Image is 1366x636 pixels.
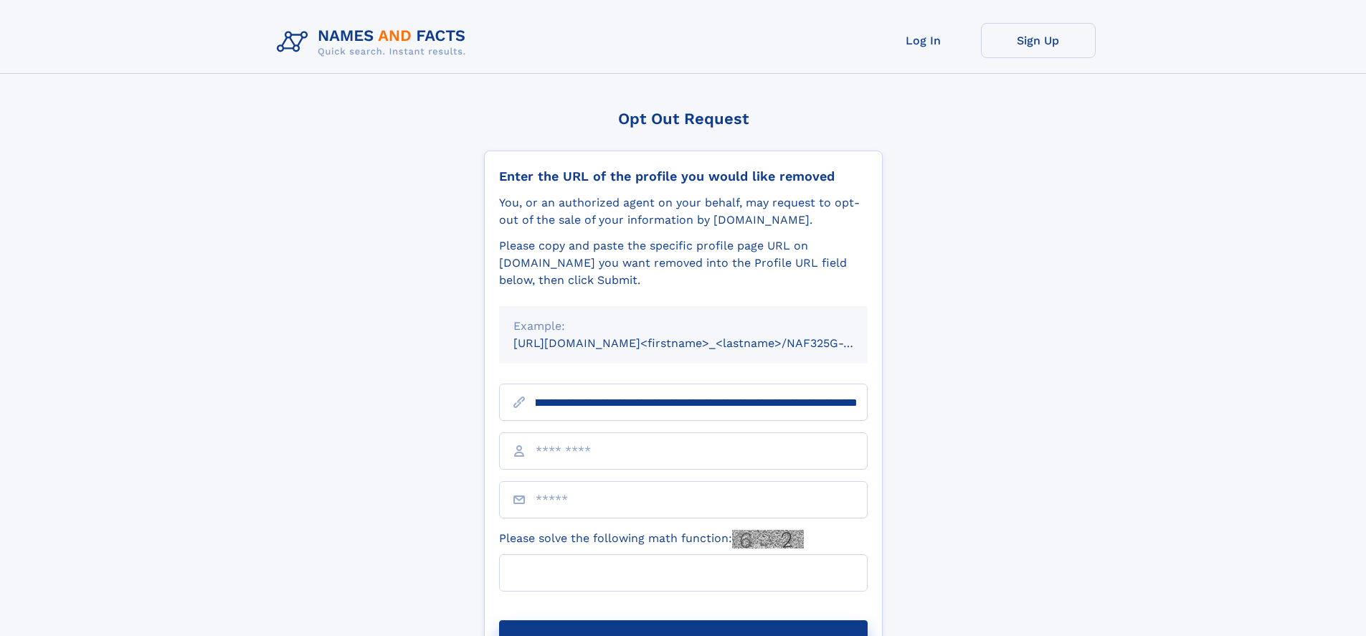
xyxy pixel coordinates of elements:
[499,194,868,229] div: You, or an authorized agent on your behalf, may request to opt-out of the sale of your informatio...
[499,169,868,184] div: Enter the URL of the profile you would like removed
[271,23,478,62] img: Logo Names and Facts
[499,237,868,289] div: Please copy and paste the specific profile page URL on [DOMAIN_NAME] you want removed into the Pr...
[513,318,853,335] div: Example:
[866,23,981,58] a: Log In
[484,110,883,128] div: Opt Out Request
[513,336,895,350] small: [URL][DOMAIN_NAME]<firstname>_<lastname>/NAF325G-xxxxxxxx
[981,23,1096,58] a: Sign Up
[499,530,804,549] label: Please solve the following math function:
